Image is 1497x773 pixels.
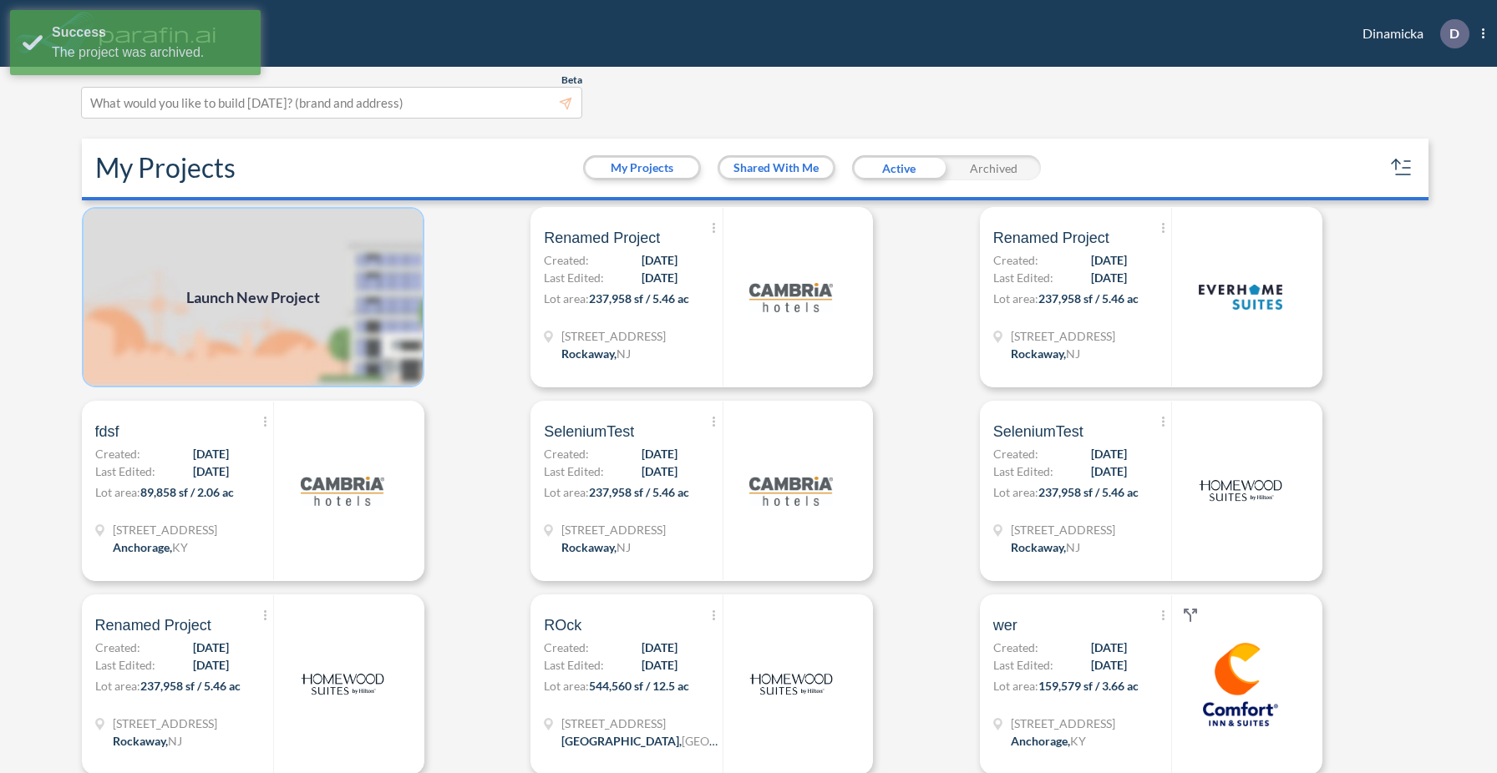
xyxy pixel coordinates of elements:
[642,269,677,286] span: [DATE]
[52,23,248,43] div: Success
[993,291,1038,306] span: Lot area:
[1066,346,1080,361] span: NJ
[544,422,634,442] span: SeleniumTest
[1066,540,1080,554] span: NJ
[561,345,631,362] div: Rockaway, NJ
[544,291,589,306] span: Lot area:
[561,346,617,361] span: Rockaway ,
[544,228,660,248] span: Renamed Project
[524,401,973,581] a: SeleniumTestCreated:[DATE]Last Edited:[DATE]Lot area:237,958 sf / 5.46 ac[STREET_ADDRESS]Rockaway...
[95,462,155,480] span: Last Edited:
[113,521,217,538] span: 1899 Evergreen Rd
[186,286,320,309] span: Launch New Project
[544,462,604,480] span: Last Edited:
[95,445,140,462] span: Created:
[1038,291,1139,306] span: 237,958 sf / 5.46 ac
[993,656,1053,674] span: Last Edited:
[544,615,581,635] span: ROck
[544,656,604,674] span: Last Edited:
[1091,639,1127,656] span: [DATE]
[993,251,1038,269] span: Created:
[524,207,973,387] a: Renamed ProjectCreated:[DATE]Last Edited:[DATE]Lot area:237,958 sf / 5.46 ac[STREET_ADDRESS]Rocka...
[642,251,677,269] span: [DATE]
[973,207,1423,387] a: Renamed ProjectCreated:[DATE]Last Edited:[DATE]Lot area:237,958 sf / 5.46 ac[STREET_ADDRESS]Rocka...
[1038,485,1139,499] span: 237,958 sf / 5.46 ac
[544,251,589,269] span: Created:
[168,734,182,748] span: NJ
[1011,734,1070,748] span: Anchorage ,
[140,485,234,499] span: 89,858 sf / 2.06 ac
[301,449,384,533] img: logo
[993,462,1053,480] span: Last Edited:
[561,715,720,732] span: 13835 Beaumont Hwy
[749,449,833,533] img: logo
[1091,656,1127,674] span: [DATE]
[1337,19,1484,48] div: Dinamicka
[1091,445,1127,462] span: [DATE]
[544,679,589,693] span: Lot area:
[993,679,1038,693] span: Lot area:
[82,207,424,387] a: Launch New Project
[682,734,801,748] span: [GEOGRAPHIC_DATA]
[95,615,211,635] span: Renamed Project
[749,255,833,339] img: logo
[561,540,617,554] span: Rockaway ,
[95,639,140,656] span: Created:
[642,639,677,656] span: [DATE]
[1449,26,1459,41] p: D
[1011,345,1080,362] div: Rockaway, NJ
[642,462,677,480] span: [DATE]
[642,656,677,674] span: [DATE]
[95,152,236,184] h2: My Projects
[852,155,946,180] div: Active
[1011,715,1115,732] span: 1790 Evergreen Rd
[586,158,698,178] button: My Projects
[589,485,689,499] span: 237,958 sf / 5.46 ac
[1199,255,1282,339] img: logo
[589,291,689,306] span: 237,958 sf / 5.46 ac
[1011,327,1115,345] span: 321 Mt Hope Ave
[993,615,1017,635] span: wer
[113,734,168,748] span: Rockaway ,
[1091,462,1127,480] span: [DATE]
[544,445,589,462] span: Created:
[1011,538,1080,556] div: Rockaway, NJ
[617,540,631,554] span: NJ
[193,656,229,674] span: [DATE]
[749,643,833,726] img: logo
[113,538,188,556] div: Anchorage, KY
[1091,251,1127,269] span: [DATE]
[589,679,689,693] span: 544,560 sf / 12.5 ac
[561,734,682,748] span: [GEOGRAPHIC_DATA] ,
[82,207,424,387] img: add
[95,656,155,674] span: Last Edited:
[1091,269,1127,286] span: [DATE]
[301,643,384,726] img: logo
[993,228,1109,248] span: Renamed Project
[544,269,604,286] span: Last Edited:
[1011,346,1066,361] span: Rockaway ,
[561,538,631,556] div: Rockaway, NJ
[544,485,589,499] span: Lot area:
[1388,154,1415,181] button: sort
[946,155,1041,180] div: Archived
[95,422,119,442] span: fdsf
[973,401,1423,581] a: SeleniumTestCreated:[DATE]Last Edited:[DATE]Lot area:237,958 sf / 5.46 ac[STREET_ADDRESS]Rockaway...
[140,679,241,693] span: 237,958 sf / 5.46 ac
[1199,449,1282,533] img: logo
[52,43,248,63] div: The project was archived.
[993,485,1038,499] span: Lot area:
[193,639,229,656] span: [DATE]
[95,485,140,499] span: Lot area:
[993,445,1038,462] span: Created:
[561,327,666,345] span: 321 Mt Hope Ave
[561,73,582,87] span: Beta
[1011,540,1066,554] span: Rockaway ,
[561,521,666,538] span: 321 Mt Hope Ave
[75,401,525,581] a: fdsfCreated:[DATE]Last Edited:[DATE]Lot area:89,858 sf / 2.06 ac[STREET_ADDRESS]Anchorage,KYlogo
[1011,732,1086,750] div: Anchorage, KY
[561,732,720,750] div: Houston, TX
[1011,521,1115,538] span: 321 Mt Hope Ave
[113,540,172,554] span: Anchorage ,
[1199,643,1282,726] img: logo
